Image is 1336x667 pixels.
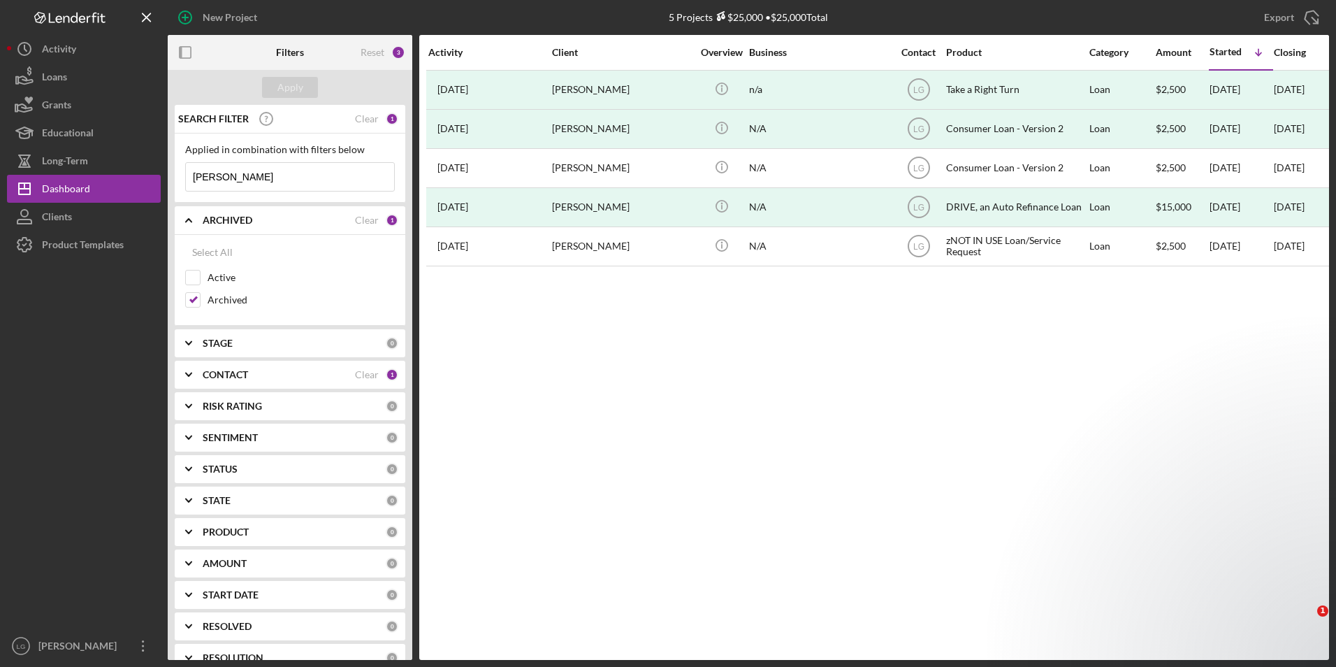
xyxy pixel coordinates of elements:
div: 0 [386,652,398,664]
b: STAGE [203,338,233,349]
div: n/a [749,71,889,108]
div: Clients [42,203,72,234]
text: LG [913,203,924,213]
div: New Project [203,3,257,31]
div: N/A [749,189,889,226]
div: $2,500 [1156,71,1208,108]
div: 0 [386,620,398,633]
b: START DATE [203,589,259,601]
div: [PERSON_NAME] [552,189,692,226]
div: [DATE] [1210,228,1272,265]
button: Clients [7,203,161,231]
div: Clear [355,369,379,380]
div: Client [552,47,692,58]
div: Loans [42,63,67,94]
div: Loan [1089,189,1154,226]
div: Loan [1089,228,1154,265]
button: Select All [185,238,240,266]
div: 1 [386,113,398,125]
div: 0 [386,431,398,444]
div: Educational [42,119,94,150]
div: [DATE] [1210,110,1272,148]
time: 2023-03-31 04:54 [437,241,468,252]
div: Activity [42,35,76,66]
span: $2,500 [1156,240,1186,252]
time: 2024-03-08 19:28 [437,162,468,173]
div: [DATE] [1210,189,1272,226]
div: 5 Projects • $25,000 Total [669,11,828,23]
text: LG [913,242,924,252]
div: Loan [1089,71,1154,108]
div: Clear [355,215,379,226]
div: Contact [892,47,945,58]
button: Long-Term [7,147,161,175]
label: Archived [208,293,395,307]
span: $2,500 [1156,162,1186,173]
div: Consumer Loan - Version 2 [946,150,1086,187]
div: Grants [42,91,71,122]
div: [DATE] [1274,123,1305,134]
div: Clear [355,113,379,124]
div: Business [749,47,889,58]
b: Filters [276,47,304,58]
button: LG[PERSON_NAME] [7,632,161,660]
time: [DATE] [1274,162,1305,173]
text: LG [913,124,924,134]
time: 2024-03-13 04:35 [437,123,468,134]
div: N/A [749,150,889,187]
div: Product [946,47,1086,58]
button: Grants [7,91,161,119]
div: Overview [695,47,748,58]
div: [DATE] [1210,150,1272,187]
div: Category [1089,47,1154,58]
button: Apply [262,77,318,98]
span: 1 [1317,605,1328,617]
text: LG [913,164,924,173]
div: [DATE] [1274,84,1305,95]
b: SENTIMENT [203,432,258,443]
div: zNOT IN USE Loan/Service Request [946,228,1086,265]
div: $25,000 [713,11,763,23]
div: 3 [391,45,405,59]
b: STATE [203,495,231,506]
a: Loans [7,63,161,91]
div: 0 [386,557,398,570]
b: STATUS [203,464,238,475]
div: [PERSON_NAME] [552,150,692,187]
div: Amount [1156,47,1208,58]
div: N/A [749,110,889,148]
button: Export [1250,3,1329,31]
div: Loan [1089,150,1154,187]
div: [PERSON_NAME] [35,632,126,664]
div: 0 [386,463,398,475]
b: ARCHIVED [203,215,252,226]
a: Product Templates [7,231,161,259]
div: Dashboard [42,175,90,206]
b: PRODUCT [203,526,249,538]
div: 1 [386,214,398,227]
div: Apply [277,77,303,98]
time: 2023-05-17 22:24 [437,201,468,213]
div: Select All [192,238,233,266]
button: New Project [168,3,271,31]
b: SEARCH FILTER [178,113,249,124]
div: N/A [749,228,889,265]
b: CONTACT [203,369,248,380]
div: DRIVE, an Auto Refinance Loan [946,189,1086,226]
div: 0 [386,589,398,601]
iframe: Intercom live chat [1288,605,1322,639]
b: RESOLUTION [203,652,263,664]
div: [DATE] [1210,71,1272,108]
div: 0 [386,526,398,538]
div: Take a Right Turn [946,71,1086,108]
div: [PERSON_NAME] [552,71,692,108]
div: [DATE] [1274,201,1305,213]
div: Reset [361,47,384,58]
div: $15,000 [1156,189,1208,226]
label: Active [208,271,395,285]
button: Educational [7,119,161,147]
div: 0 [386,494,398,507]
div: Product Templates [42,231,124,262]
